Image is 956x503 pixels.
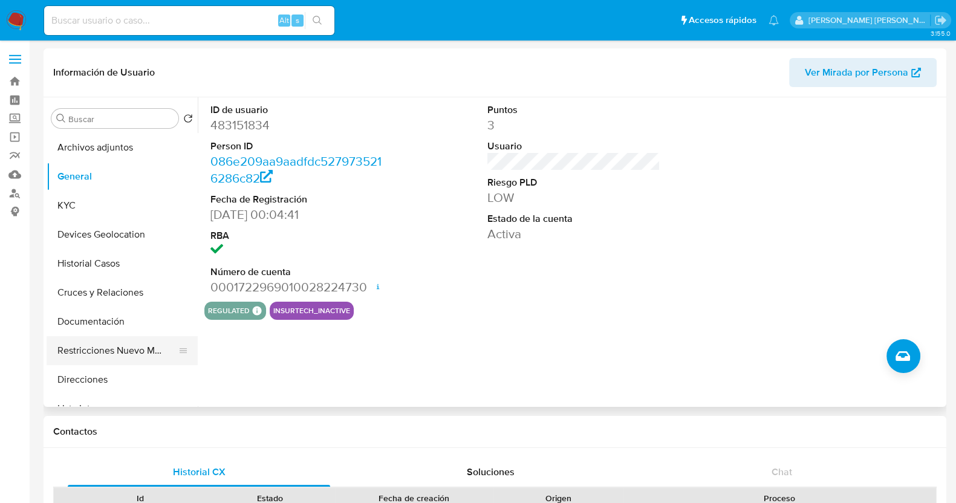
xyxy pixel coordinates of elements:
button: Devices Geolocation [47,220,198,249]
button: General [47,162,198,191]
button: Lista Interna [47,394,198,423]
button: Ver Mirada por Persona [789,58,937,87]
h1: Contactos [53,426,937,438]
button: KYC [47,191,198,220]
span: s [296,15,299,26]
dt: Puntos [487,103,660,117]
span: Alt [279,15,289,26]
a: Salir [934,14,947,27]
input: Buscar usuario o caso... [44,13,334,28]
a: Notificaciones [769,15,779,25]
input: Buscar [68,114,174,125]
dt: ID de usuario [210,103,383,117]
button: Buscar [56,114,66,123]
dt: Usuario [487,140,660,153]
dd: [DATE] 00:04:41 [210,206,383,223]
dt: Riesgo PLD [487,176,660,189]
dd: 483151834 [210,117,383,134]
button: search-icon [305,12,330,29]
dt: Estado de la cuenta [487,212,660,226]
button: Cruces y Relaciones [47,278,198,307]
a: 086e209aa9aadfdc5279735216286c82 [210,152,382,187]
dd: Activa [487,226,660,242]
dd: LOW [487,189,660,206]
span: Soluciones [467,465,515,479]
p: baltazar.cabreradupeyron@mercadolibre.com.mx [808,15,931,26]
span: Historial CX [173,465,226,479]
dt: Person ID [210,140,383,153]
button: Direcciones [47,365,198,394]
button: Restricciones Nuevo Mundo [47,336,188,365]
button: Documentación [47,307,198,336]
button: insurtech_inactive [273,308,350,313]
dd: 3 [487,117,660,134]
button: Historial Casos [47,249,198,278]
h1: Información de Usuario [53,67,155,79]
button: Archivos adjuntos [47,133,198,162]
span: Ver Mirada por Persona [805,58,908,87]
dd: 0001722969010028224730 [210,279,383,296]
span: Accesos rápidos [689,14,756,27]
dt: RBA [210,229,383,242]
dt: Fecha de Registración [210,193,383,206]
button: Volver al orden por defecto [183,114,193,127]
button: regulated [208,308,250,313]
dt: Número de cuenta [210,265,383,279]
span: Chat [772,465,792,479]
